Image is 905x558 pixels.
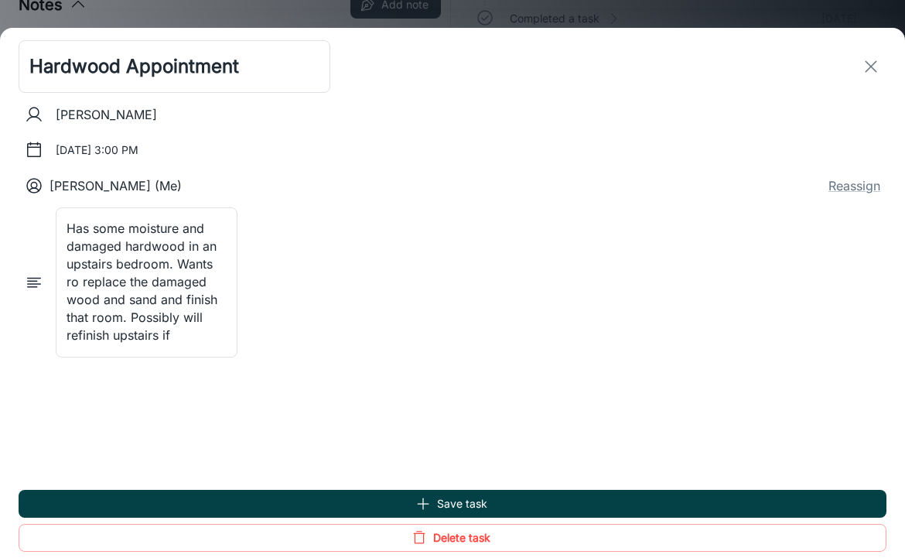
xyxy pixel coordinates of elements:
button: exit [855,51,886,82]
p: [PERSON_NAME] [56,105,157,124]
p: [PERSON_NAME] (Me) [50,176,182,195]
button: [DATE] 3:00 PM [50,136,145,164]
button: Save task [19,490,886,518]
button: Reassign [828,176,880,195]
textarea: Has some moisture and damaged hardwood in an upstairs bedroom. Wants ro replace the damaged wood ... [67,220,227,344]
button: Delete task [19,524,886,552]
input: Title* [19,40,330,93]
